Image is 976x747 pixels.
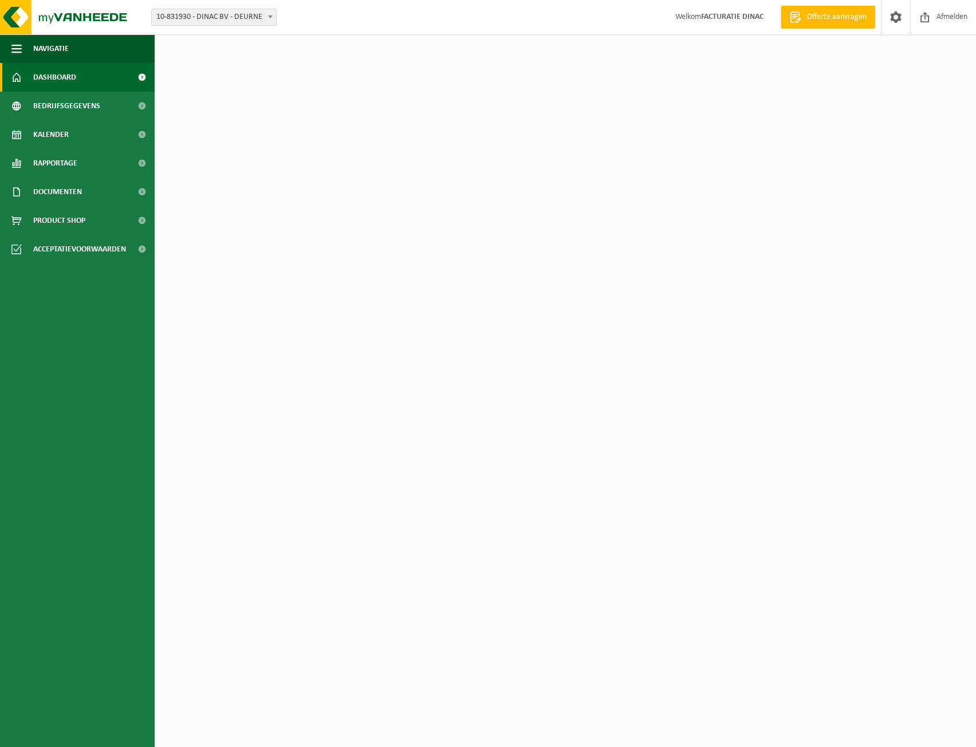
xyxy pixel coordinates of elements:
span: Rapportage [33,149,77,178]
span: Offerte aanvragen [804,11,869,23]
span: Navigatie [33,34,69,63]
span: 10-831930 - DINAC BV - DEURNE [152,9,276,25]
span: Acceptatievoorwaarden [33,235,126,264]
span: Kalender [33,120,69,149]
span: Dashboard [33,63,76,92]
strong: FACTURATIE DINAC [701,13,764,21]
a: Offerte aanvragen [781,6,875,29]
span: Bedrijfsgegevens [33,92,100,120]
span: 10-831930 - DINAC BV - DEURNE [151,9,277,26]
span: Product Shop [33,206,85,235]
span: Documenten [33,178,82,206]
